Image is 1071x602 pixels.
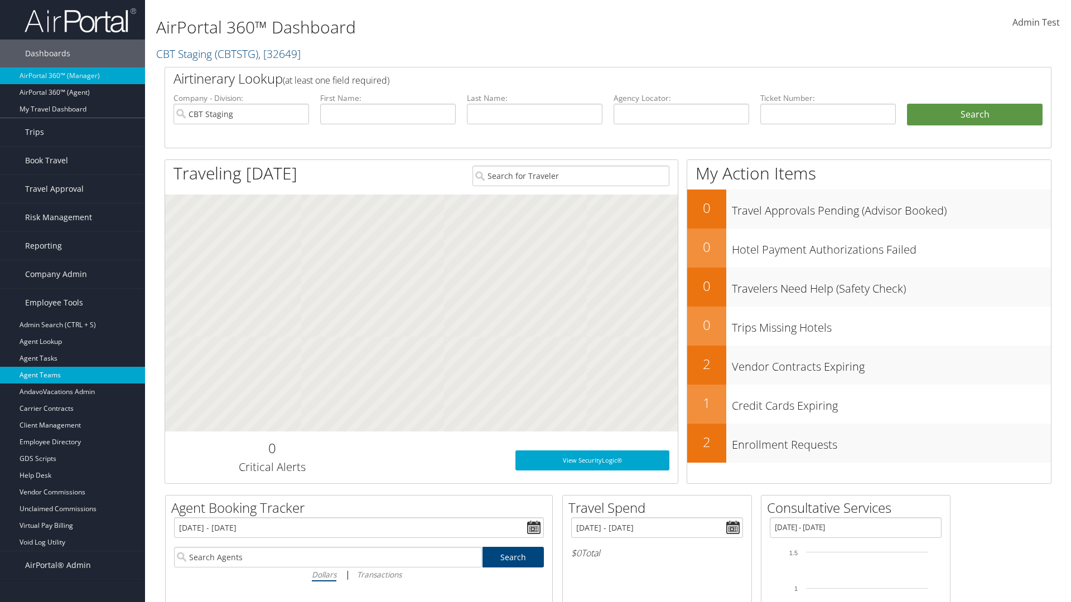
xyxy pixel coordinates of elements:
[173,93,309,104] label: Company - Division:
[789,550,798,556] tspan: 1.5
[483,547,544,567] a: Search
[25,147,68,174] span: Book Travel
[156,46,301,61] a: CBT Staging
[571,547,581,559] span: $0
[767,498,950,517] h2: Consultative Services
[25,7,136,33] img: airportal-logo.png
[320,93,456,104] label: First Name:
[25,289,83,317] span: Employee Tools
[357,569,402,580] i: Transactions
[687,346,1051,385] a: 2Vendor Contracts Expiring
[687,237,726,256] h2: 0
[283,74,389,86] span: (at least one field required)
[687,307,1051,346] a: 0Trips Missing Hotels
[1012,16,1060,28] span: Admin Test
[687,162,1051,185] h1: My Action Items
[25,260,87,288] span: Company Admin
[732,392,1051,414] h3: Credit Cards Expiring
[614,93,749,104] label: Agency Locator:
[732,236,1051,258] h3: Hotel Payment Authorizations Failed
[687,229,1051,268] a: 0Hotel Payment Authorizations Failed
[687,198,726,217] h2: 0
[732,197,1051,219] h3: Travel Approvals Pending (Advisor Booked)
[687,355,726,373] h2: 2
[171,498,552,517] h2: Agent Booking Tracker
[687,424,1051,463] a: 2Enrollment Requests
[258,46,301,61] span: , [ 32649 ]
[687,268,1051,307] a: 0Travelers Need Help (Safety Check)
[173,459,370,475] h3: Critical Alerts
[25,203,92,231] span: Risk Management
[687,433,726,452] h2: 2
[687,276,726,295] h2: 0
[174,547,482,567] input: Search Agents
[25,551,91,579] span: AirPortal® Admin
[215,46,258,61] span: ( CBTSTG )
[173,439,370,458] h2: 0
[760,93,896,104] label: Ticket Number:
[732,431,1051,453] h3: Enrollment Requests
[467,93,602,104] label: Last Name:
[25,40,70,67] span: Dashboards
[1012,6,1060,40] a: Admin Test
[687,385,1051,424] a: 1Credit Cards Expiring
[156,16,759,39] h1: AirPortal 360™ Dashboard
[732,353,1051,375] h3: Vendor Contracts Expiring
[472,166,669,186] input: Search for Traveler
[515,450,669,470] a: View SecurityLogic®
[687,190,1051,229] a: 0Travel Approvals Pending (Advisor Booked)
[25,175,84,203] span: Travel Approval
[794,585,798,592] tspan: 1
[907,104,1043,126] button: Search
[568,498,751,517] h2: Travel Spend
[687,394,726,412] h2: 1
[173,162,297,185] h1: Traveling [DATE]
[732,314,1051,336] h3: Trips Missing Hotels
[571,547,743,559] h6: Total
[25,232,62,260] span: Reporting
[25,118,44,146] span: Trips
[174,567,544,581] div: |
[732,275,1051,297] h3: Travelers Need Help (Safety Check)
[312,569,336,580] i: Dollars
[687,315,726,334] h2: 0
[173,69,969,88] h2: Airtinerary Lookup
